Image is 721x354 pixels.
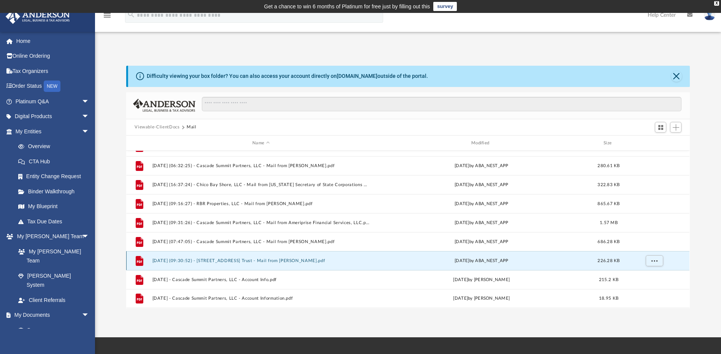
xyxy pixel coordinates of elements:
span: 280.61 KB [598,164,620,168]
a: Order StatusNEW [5,79,101,94]
button: [DATE] - Cascade Summit Partners, LLC - Account Information.pdf [152,296,370,301]
button: More options [646,217,663,229]
a: My [PERSON_NAME] Team [11,244,93,268]
button: Switch to Grid View [655,122,666,133]
a: Platinum Q&Aarrow_drop_down [5,94,101,109]
div: Modified [373,140,590,147]
div: [DATE] by ABA_NEST_APP [373,239,590,245]
a: My Blueprint [11,199,97,214]
span: arrow_drop_down [82,124,97,139]
div: [DATE] by ABA_NEST_APP [373,163,590,169]
a: Tax Due Dates [11,214,101,229]
img: User Pic [704,9,715,21]
div: id [628,140,681,147]
button: [DATE] (09:31:26) - Cascade Summit Partners, LLC - Mail from Ameriprise Financial Services, LLC.pdf [152,220,370,225]
i: menu [103,11,112,20]
div: Size [594,140,624,147]
input: Search files and folders [202,97,681,111]
a: CTA Hub [11,154,101,169]
div: Get a chance to win 6 months of Platinum for free just by filling out this [264,2,430,11]
button: [DATE] - Cascade Summit Partners, LLC - Account Info.pdf [152,277,370,282]
button: More options [646,160,663,172]
div: close [714,1,719,6]
span: 686.28 KB [598,240,620,244]
div: [DATE] by [PERSON_NAME] [373,296,590,302]
div: grid [126,151,689,308]
button: Close [671,71,682,82]
button: More options [646,255,663,267]
span: 215.2 KB [599,278,618,282]
div: [DATE] by ABA_NEST_APP [373,220,590,226]
button: More options [646,198,663,210]
span: 322.83 KB [598,183,620,187]
button: Mail [187,124,196,131]
button: [DATE] (07:47:05) - Cascade Summit Partners, LLC - Mail from [PERSON_NAME].pdf [152,239,370,244]
button: Viewable-ClientDocs [135,124,179,131]
span: arrow_drop_down [82,94,97,109]
a: Online Ordering [5,49,101,64]
span: 1.57 MB [600,221,618,225]
i: search [127,10,135,19]
a: Tax Organizers [5,63,101,79]
a: Digital Productsarrow_drop_down [5,109,101,124]
span: arrow_drop_down [82,308,97,323]
button: [DATE] (09:16:27) - RBR Properties, LLC - Mail from [PERSON_NAME].pdf [152,201,370,206]
a: Home [5,33,101,49]
a: Box [11,322,93,338]
a: My [PERSON_NAME] Teamarrow_drop_down [5,229,97,244]
span: 18.95 KB [599,297,618,301]
button: More options [646,236,663,248]
span: 226.28 KB [598,259,620,263]
span: arrow_drop_down [82,229,97,245]
button: Add [670,122,681,133]
div: id [130,140,149,147]
a: [DOMAIN_NAME] [337,73,377,79]
div: Difficulty viewing your box folder? You can also access your account directly on outside of the p... [147,72,428,80]
button: [DATE] (16:37:24) - Chico Bay Shore, LLC - Mail from [US_STATE] Secretary of State Corporations a... [152,182,370,187]
a: survey [433,2,457,11]
div: [DATE] by ABA_NEST_APP [373,258,590,264]
a: Client Referrals [11,292,97,308]
span: arrow_drop_down [82,109,97,125]
span: 865.67 KB [598,202,620,206]
button: More options [646,293,663,305]
div: NEW [44,81,60,92]
a: [PERSON_NAME] System [11,268,97,292]
a: Entity Change Request [11,169,101,184]
a: menu [103,14,112,20]
img: Anderson Advisors Platinum Portal [3,9,72,24]
a: Binder Walkthrough [11,184,101,199]
div: Name [152,140,369,147]
div: [DATE] by ABA_NEST_APP [373,201,590,207]
a: My Entitiesarrow_drop_down [5,124,101,139]
button: More options [646,179,663,191]
div: [DATE] by [PERSON_NAME] [373,277,590,283]
button: [DATE] (06:32:25) - Cascade Summit Partners, LLC - Mail from [PERSON_NAME].pdf [152,163,370,168]
a: Overview [11,139,101,154]
div: [DATE] by ABA_NEST_APP [373,182,590,188]
button: More options [646,274,663,286]
button: [DATE] (09:30:52) - [STREET_ADDRESS] Trust - Mail from [PERSON_NAME].pdf [152,258,370,263]
a: My Documentsarrow_drop_down [5,308,97,323]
